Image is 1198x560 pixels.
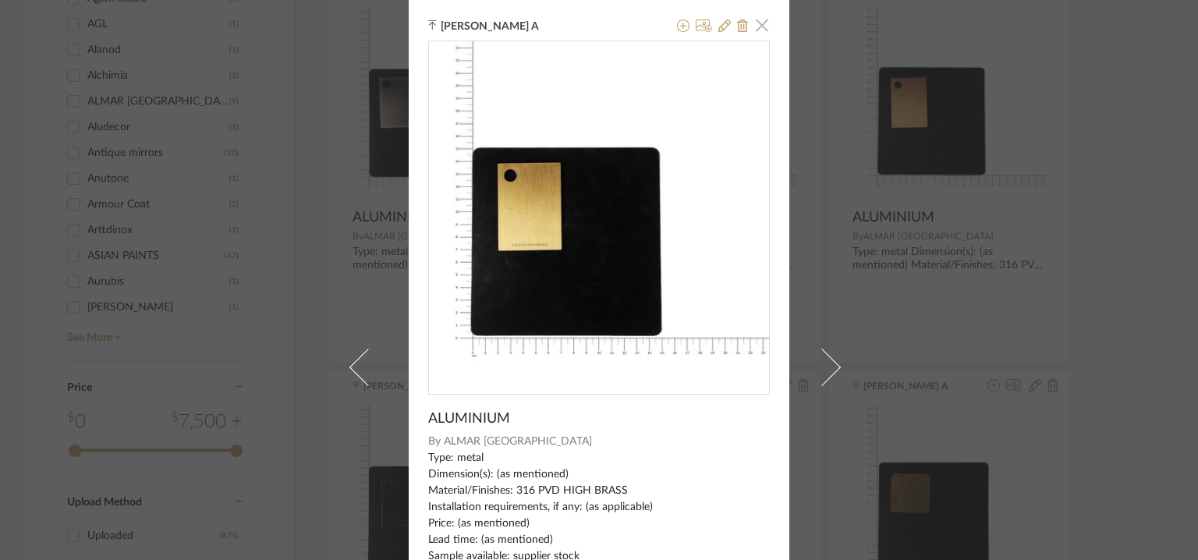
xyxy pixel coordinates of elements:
[428,410,510,427] span: ALUMINIUM
[429,41,769,381] img: 68365f14-6852-4860-9654-26c0c8715687_436x436.jpg
[441,19,553,34] span: [PERSON_NAME] A
[429,41,769,381] div: 0
[444,434,771,450] span: ALMAR [GEOGRAPHIC_DATA]
[746,9,778,41] button: Close
[428,434,441,450] span: By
